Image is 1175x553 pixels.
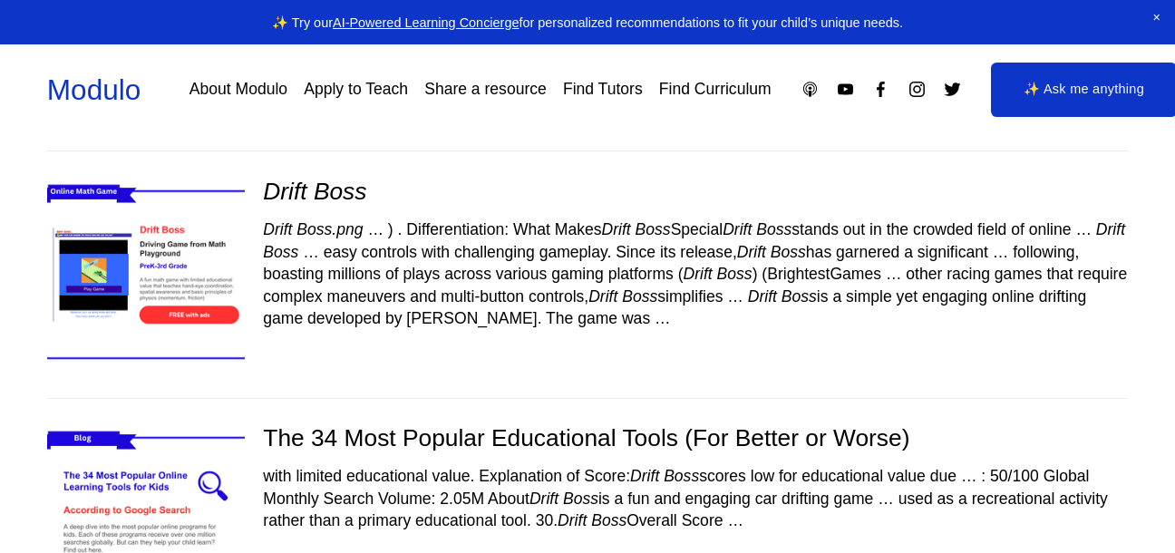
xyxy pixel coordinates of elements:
em: Boss [563,490,598,508]
div: Drift Boss Drift Boss.png … ) . Differentiation: What MakesDrift BossSpecialDrift Bossstands out ... [47,151,1128,397]
a: Modulo [47,73,141,106]
em: Drift [602,220,631,238]
a: Apple Podcasts [801,80,820,99]
em: Drift [588,287,617,306]
em: Boss [782,287,817,306]
span: … [727,287,743,306]
a: AI-Powered Learning Concierge [333,15,519,30]
div: The 34 Most Popular Educational Tools (For Better or Worse) [47,422,1128,453]
span: … [886,265,902,283]
span: … [367,220,384,238]
em: Boss [771,243,806,261]
em: Drift [684,265,713,283]
em: Drift [263,220,292,238]
em: Drift [558,511,587,529]
a: Facebook [871,80,890,99]
em: Boss [717,265,753,283]
a: Apply to Teach [304,73,408,105]
span: with limited educational value. Explanation of Score: scores low for educational value due [263,467,957,485]
span: … [878,490,894,508]
a: About Modulo [189,73,287,105]
span: … [1075,220,1092,238]
em: Boss [756,220,791,238]
a: Share a resource [424,73,547,105]
span: : 50/100 Global Monthly Search Volume: 2.05M About is a fun and engaging car drifting game [263,467,1089,508]
span: … [727,511,743,529]
em: Boss [591,511,626,529]
em: Drift [737,243,766,261]
a: Instagram [908,80,927,99]
span: ) . Differentiation: What Makes Special stands out in the crowded field of online [388,220,1072,238]
span: … [303,243,319,261]
em: Boss [636,220,671,238]
em: Drift [748,287,777,306]
em: Drift [1096,220,1125,238]
span: easy controls with challenging gameplay. Since its release, has garnered a significant [324,243,988,261]
em: Boss.png [296,220,363,238]
em: Boss [622,287,657,306]
em: Boss [664,467,699,485]
em: Drift [630,467,659,485]
a: Twitter [943,80,962,99]
span: … [993,243,1009,261]
span: … [655,309,671,327]
em: Drift [263,178,306,205]
a: YouTube [836,80,855,99]
a: Find Tutors [563,73,643,105]
span: used as a recreational activity rather than a primary educational tool. 30. Overall Score [263,490,1108,530]
em: Drift [723,220,752,238]
em: Boss [314,178,367,205]
span: … [961,467,977,485]
span: other racing games that require complex maneuvers and multi-button controls, simplifies [263,265,1127,306]
a: Find Curriculum [659,73,772,105]
em: Drift [529,490,558,508]
em: Boss [263,243,298,261]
